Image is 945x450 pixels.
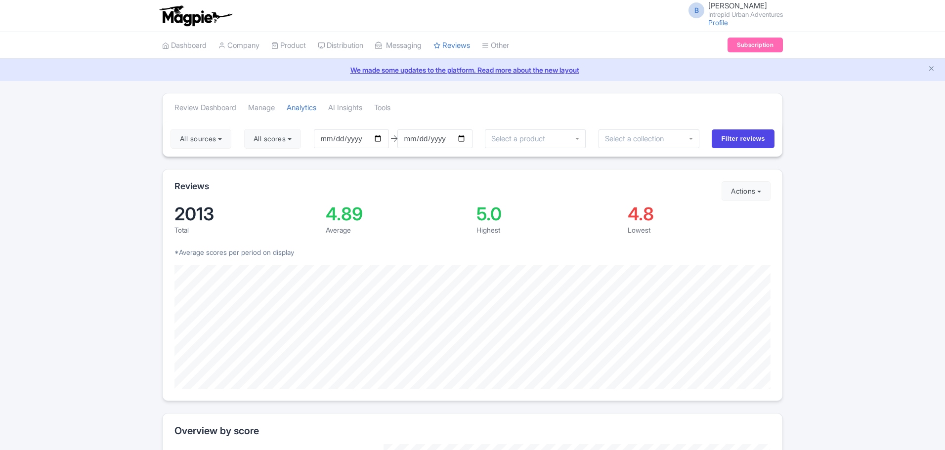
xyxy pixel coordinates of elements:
div: 2013 [174,205,318,223]
div: Average [326,225,469,235]
a: Analytics [287,94,316,122]
div: 4.8 [628,205,771,223]
a: Manage [248,94,275,122]
a: Other [482,32,509,59]
a: Distribution [318,32,363,59]
button: Actions [722,181,771,201]
button: All scores [244,129,301,149]
div: Lowest [628,225,771,235]
input: Select a product [491,134,551,143]
span: B [688,2,704,18]
a: Messaging [375,32,422,59]
button: Close announcement [928,64,935,75]
div: 5.0 [476,205,620,223]
a: Profile [708,18,728,27]
a: Subscription [728,38,783,52]
button: All sources [171,129,231,149]
div: Total [174,225,318,235]
h2: Reviews [174,181,209,191]
a: We made some updates to the platform. Read more about the new layout [6,65,939,75]
span: [PERSON_NAME] [708,1,767,10]
a: Company [218,32,259,59]
div: 4.89 [326,205,469,223]
h2: Overview by score [174,425,771,436]
a: Review Dashboard [174,94,236,122]
div: Highest [476,225,620,235]
img: logo-ab69f6fb50320c5b225c76a69d11143b.png [157,5,234,27]
small: Intrepid Urban Adventures [708,11,783,18]
a: B [PERSON_NAME] Intrepid Urban Adventures [683,2,783,18]
a: AI Insights [328,94,362,122]
input: Filter reviews [712,129,774,148]
a: Product [271,32,306,59]
a: Dashboard [162,32,207,59]
a: Reviews [433,32,470,59]
a: Tools [374,94,390,122]
p: *Average scores per period on display [174,247,771,257]
input: Select a collection [605,134,671,143]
